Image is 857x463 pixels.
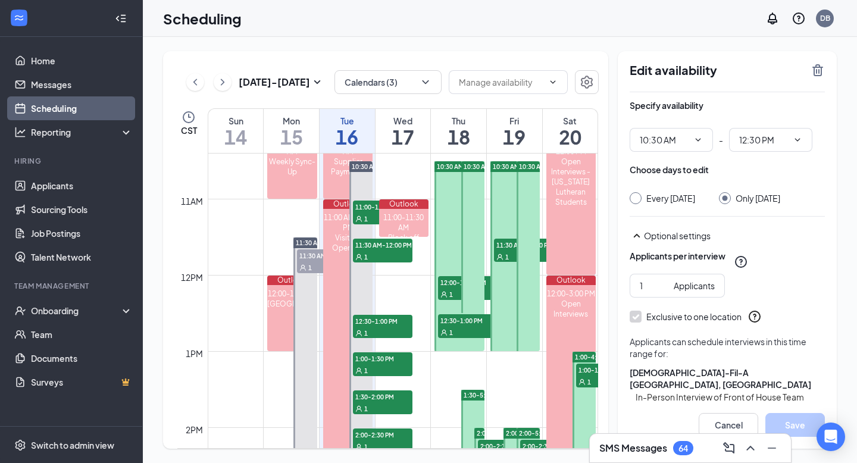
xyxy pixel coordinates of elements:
div: 2pm [183,423,205,436]
div: Specify availability [630,99,703,111]
div: Optional settings [630,229,825,243]
div: Hiring [14,156,130,166]
a: Messages [31,73,133,96]
div: 12pm [179,271,205,284]
span: 12:30-1:00 PM [438,314,498,326]
svg: UserCheck [14,305,26,317]
svg: QuestionInfo [734,255,748,269]
svg: Analysis [14,126,26,138]
span: 1 [364,215,368,223]
svg: QuestionInfo [792,11,806,26]
svg: ComposeMessage [722,441,736,455]
span: 2:00-5:00 PM [519,429,558,437]
div: Exclusive to one location [646,311,742,323]
div: Tue [320,115,375,127]
h1: 19 [487,127,542,147]
a: Home [31,49,133,73]
div: Applicants per interview [630,250,725,262]
a: Sourcing Tools [31,198,133,221]
button: Cancel [699,413,758,437]
div: Only [DATE] [736,192,780,204]
svg: User [355,443,362,451]
span: 1 [364,253,368,261]
h1: 15 [264,127,319,147]
h3: [DATE] - [DATE] [239,76,310,89]
div: - [630,128,825,152]
svg: Settings [580,75,594,89]
div: Outlook [267,276,317,285]
div: Choose days to edit [630,164,709,176]
svg: Notifications [765,11,780,26]
svg: ChevronDown [420,76,431,88]
div: 12:00-3:00 PM [546,289,596,299]
div: Every [DATE] [646,192,695,204]
span: CST [181,124,197,136]
h1: 17 [376,127,431,147]
span: 10:30 AM-12:30 PM [464,162,520,171]
svg: User [440,291,448,298]
div: 1pm [183,347,205,360]
svg: ChevronRight [217,75,229,89]
h1: 14 [208,127,263,147]
svg: Collapse [115,12,127,24]
button: Minimize [762,439,781,458]
span: 1:30-2:00 PM [353,390,412,402]
svg: ChevronLeft [189,75,201,89]
span: 2:00-2:30 PM [478,440,537,452]
div: Onboarding [31,305,123,317]
div: [DEMOGRAPHIC_DATA]-Fil-A [GEOGRAPHIC_DATA], [GEOGRAPHIC_DATA] [630,367,825,390]
h1: 16 [320,127,375,147]
svg: Clock [182,110,196,124]
span: 2:00-5:00 PM [506,429,545,437]
a: Job Postings [31,221,133,245]
div: Fri [487,115,542,127]
svg: User [496,254,503,261]
h1: Scheduling [163,8,242,29]
div: Open Intercom Messenger [817,423,845,451]
span: 1 [449,329,453,337]
span: 1:00-1:30 PM [576,364,636,376]
span: 1 [449,290,453,299]
div: Applicants [674,279,715,292]
span: 12:30-1:00 PM [353,315,412,327]
button: Settings [575,70,599,94]
span: 1 [364,443,368,451]
button: Calendars (3)ChevronDown [334,70,442,94]
div: Outlook [323,199,373,209]
div: DB [820,13,830,23]
span: 2:00-2:30 PM [520,440,580,452]
a: September 18, 2025 [431,109,486,153]
svg: Settings [14,439,26,451]
button: ComposeMessage [720,439,739,458]
a: Documents [31,346,133,370]
button: ChevronRight [214,73,232,91]
span: 2:00-2:30 PM [353,428,412,440]
div: Sun [208,115,263,127]
svg: Minimize [765,441,779,455]
h1: 20 [543,127,598,147]
div: [GEOGRAPHIC_DATA] [267,299,317,309]
span: 10:30 AM-1:00 PM [493,162,546,171]
div: Wed [376,115,431,127]
a: Talent Network [31,245,133,269]
svg: User [578,378,586,386]
svg: ChevronDown [793,135,802,145]
svg: User [355,254,362,261]
a: September 20, 2025 [543,109,598,153]
h1: 18 [431,127,486,147]
a: September 16, 2025 [320,109,375,153]
svg: User [355,215,362,223]
a: September 14, 2025 [208,109,263,153]
div: Visiting Operator [323,233,373,253]
div: 11:00-11:30 AM [379,212,428,233]
svg: SmallChevronUp [630,229,644,243]
span: 1 [364,367,368,375]
span: 1 [587,378,591,386]
svg: SmallChevronDown [310,75,324,89]
span: 1 [364,405,368,413]
h3: SMS Messages [599,442,667,455]
svg: User [440,329,448,336]
div: Block off [379,233,428,243]
span: 2:00-5:00 PM [477,429,515,437]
